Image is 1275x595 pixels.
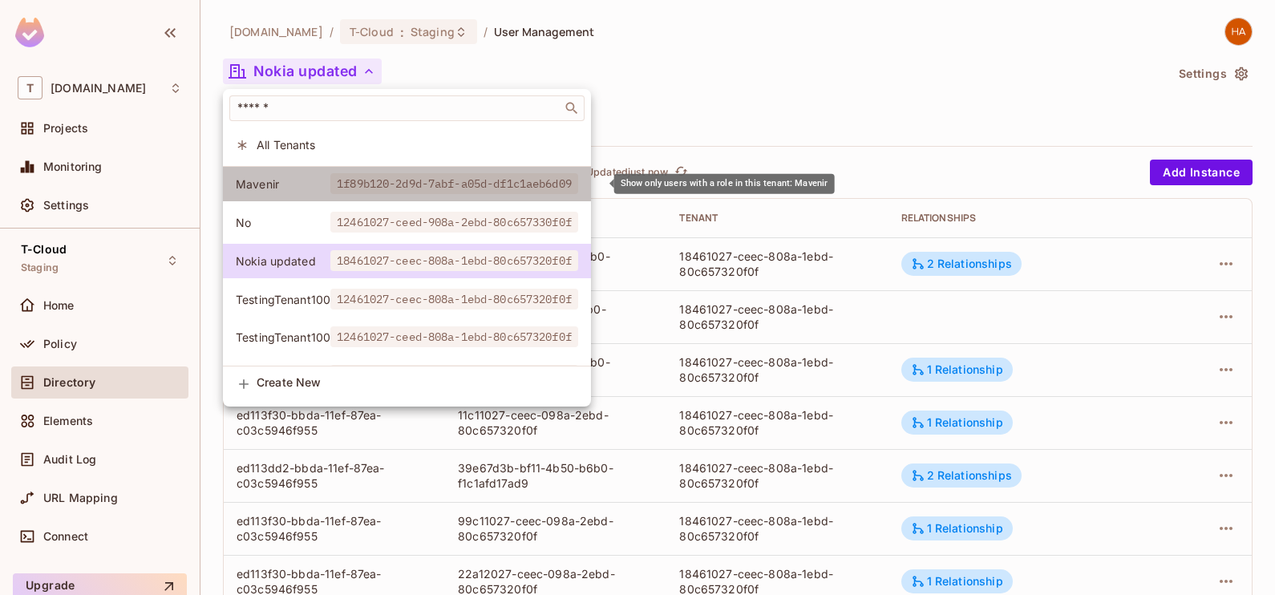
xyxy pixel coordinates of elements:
span: 12461027-ceec-808a-1ebd-80c657320f0f [330,289,578,310]
span: No [236,215,330,230]
span: 18461027-ceec-808a-1ebd-80c657320f0f [330,250,578,271]
span: 12461027-ceed-808a-1ebd-80c657320f0f [330,326,578,347]
span: Mavenir [236,176,330,192]
div: Show only users with a role in this tenant: Mavenir [614,174,835,194]
div: Show only users with a role in this tenant: Nokia updated [223,244,591,278]
span: 12461027-ceed-908a-1ebd-80c657320f0f [330,365,578,386]
div: Show only users with a role in this tenant: TestingTenant100 [223,320,591,354]
div: Show only users with a role in this tenant: No [223,205,591,240]
div: Show only users with a role in this tenant: Mavenir [223,167,591,201]
span: Create New [257,376,578,389]
div: Show only users with a role in this tenant: TestingTenant100 [223,282,591,317]
span: 1f89b120-2d9d-7abf-a05d-df1c1aeb6d09 [330,173,578,194]
div: Show only users with a role in this tenant: TestingTenant100 [223,358,591,393]
span: TestingTenant100 [236,330,330,345]
span: Nokia updated [236,253,330,269]
span: All Tenants [257,137,578,152]
span: TestingTenant100 [236,292,330,307]
span: 12461027-ceed-908a-2ebd-80c657330f0f [330,212,578,233]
